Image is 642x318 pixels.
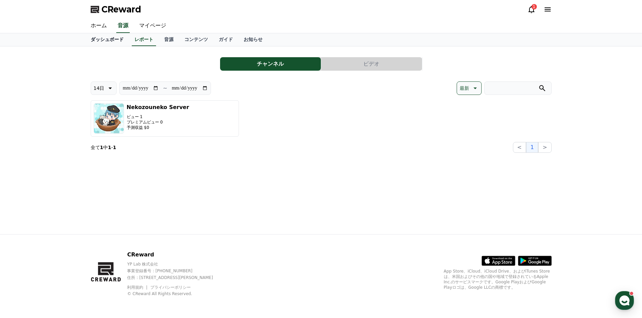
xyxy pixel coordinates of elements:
a: CReward [91,4,141,15]
a: 利用規約 [127,285,148,290]
p: App Store、iCloud、iCloud Drive、およびiTunes Storeは、米国およびその他の国や地域で登録されているApple Inc.のサービスマークです。Google P... [444,269,552,290]
p: 全て 中 - [91,144,116,151]
strong: 1 [108,145,111,150]
p: 14日 [94,83,104,93]
a: マイページ [134,19,172,33]
p: ビュー 1 [127,114,189,119]
a: 設定 [87,213,129,230]
span: チャット [58,224,74,229]
button: < [513,142,526,153]
a: 音源 [159,33,179,46]
span: ホーム [17,223,29,229]
p: 事業登録番号 : [PHONE_NUMBER] [127,268,224,274]
div: 1 [531,4,537,9]
button: Nekozouneko Server ビュー 1 プレミアムビュー 0 予測収益 $0 [91,100,239,137]
p: プレミアムビュー 0 [127,119,189,125]
p: YP Lab 株式会社 [127,261,224,267]
a: 音源 [116,19,130,33]
button: > [538,142,551,153]
a: ホーム [2,213,44,230]
a: コンテンツ [179,33,213,46]
a: お知らせ [238,33,268,46]
a: レポート [132,33,156,46]
p: 最新 [460,83,469,93]
h3: Nekozouneko Server [127,103,189,111]
strong: 1 [113,145,116,150]
button: 1 [526,142,538,153]
a: ガイド [213,33,238,46]
button: ビデオ [321,57,422,71]
button: チャンネル [220,57,321,71]
span: 設定 [104,223,112,229]
p: © CReward All Rights Reserved. [127,291,224,296]
button: 最新 [457,81,482,95]
a: ダッシュボード [85,33,129,46]
p: 予測収益 $0 [127,125,189,130]
span: CReward [101,4,141,15]
p: CReward [127,251,224,259]
strong: 1 [100,145,103,150]
a: チャット [44,213,87,230]
button: 14日 [91,81,117,95]
a: 1 [527,5,536,13]
img: Nekozouneko Server [94,103,124,134]
a: ホーム [85,19,112,33]
a: プライバシーポリシー [150,285,191,290]
p: ~ [163,84,167,92]
p: 住所 : [STREET_ADDRESS][PERSON_NAME] [127,275,224,280]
